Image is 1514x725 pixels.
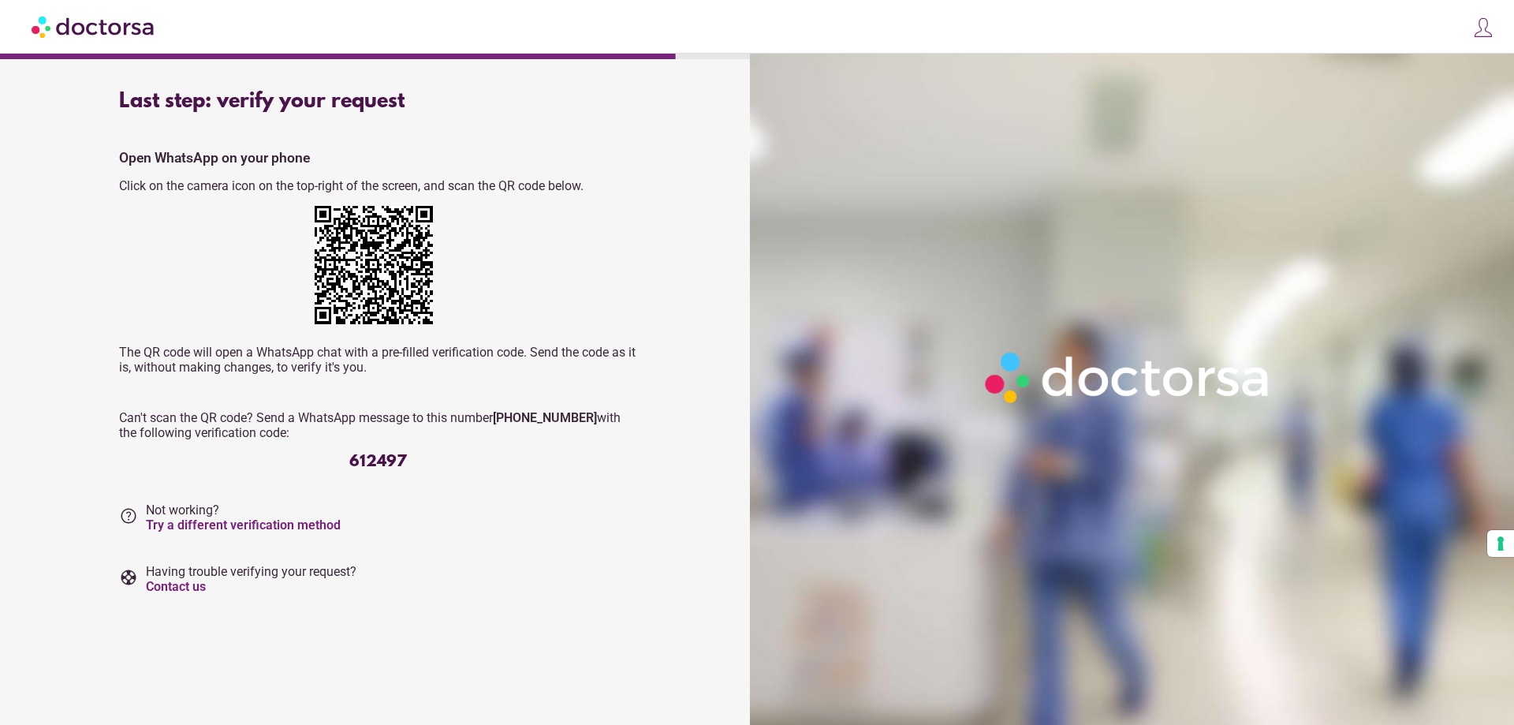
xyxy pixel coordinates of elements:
i: help [119,506,138,525]
img: Doctorsa.com [32,9,156,44]
span: Not working? [146,503,341,533]
button: Your consent preferences for tracking technologies [1487,530,1514,557]
img: wdcwDAAAAAGSURBVAMA+btGS8MqUykAAAAASUVORK5CYII= [315,206,433,324]
a: Contact us [146,579,206,594]
a: Try a different verification method [146,518,341,533]
img: Logo-Doctorsa-trans-White-partial-flat.png [977,344,1280,412]
p: Can't scan the QR code? Send a WhatsApp message to this number with the following verification code: [119,410,636,440]
strong: [PHONE_NUMBER] [493,410,597,425]
div: https://wa.me/+12673231263?text=My+request+verification+code+is+612497 [315,206,441,332]
p: The QR code will open a WhatsApp chat with a pre-filled verification code. Send the code as it is... [119,345,636,375]
strong: Open WhatsApp on your phone [119,150,310,166]
i: support [119,568,138,587]
div: Last step: verify your request [119,90,636,114]
img: icons8-customer-100.png [1472,17,1494,39]
p: Click on the camera icon on the top-right of the screen, and scan the QR code below. [119,178,636,193]
div: 612497 [119,453,636,471]
span: Having trouble verifying your request? [146,564,356,594]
